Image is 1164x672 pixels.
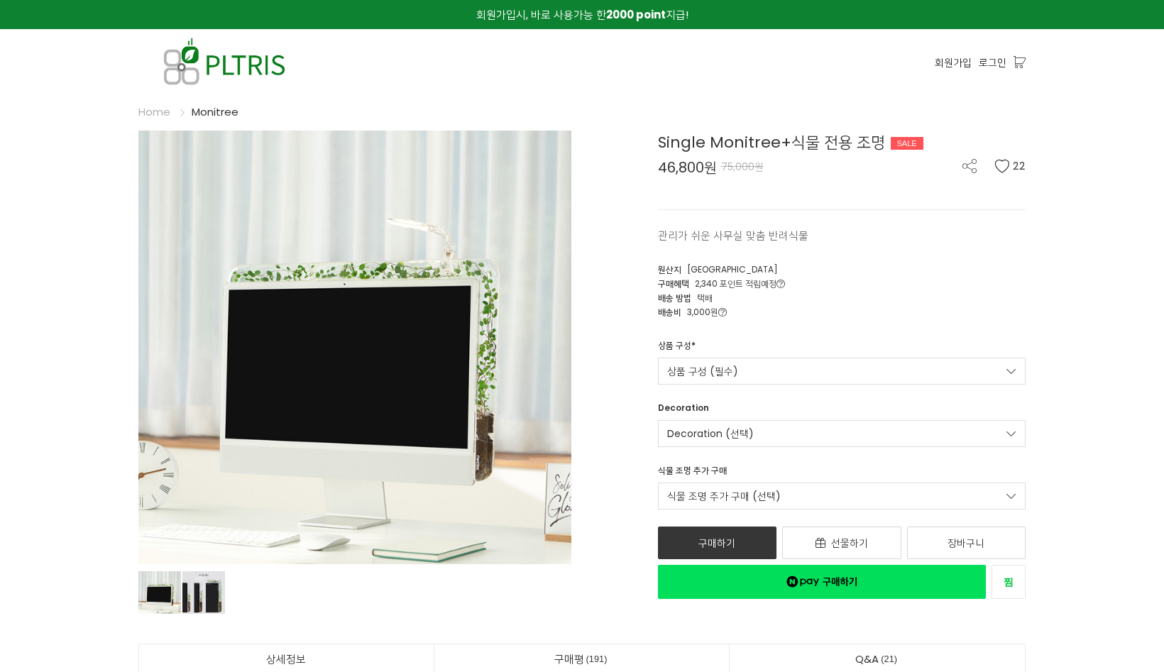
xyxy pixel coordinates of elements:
[687,263,778,275] span: [GEOGRAPHIC_DATA]
[584,651,610,666] span: 191
[782,527,901,559] a: 선물하기
[658,131,1026,154] div: Single Monitree+식물 전용 조명
[658,227,1026,244] p: 관리가 쉬운 사무실 맞춤 반려식물
[606,7,666,22] strong: 2000 point
[697,292,713,304] span: 택배
[658,292,691,304] span: 배송 방법
[476,7,688,22] span: 회원가입시, 바로 사용가능 한 지급!
[658,306,681,318] span: 배송비
[695,277,785,290] span: 2,340 포인트 적립예정
[658,402,709,420] div: Decoration
[935,55,972,70] a: 회원가입
[658,263,681,275] span: 원산지
[687,306,727,318] span: 3,000원
[658,420,1026,447] a: Decoration (선택)
[192,104,238,119] a: Monitree
[658,160,717,175] span: 46,800원
[721,160,764,174] span: 75,000원
[658,339,696,358] div: 상품 구성
[891,137,923,150] div: SALE
[658,358,1026,385] a: 상품 구성 (필수)
[879,651,899,666] span: 21
[831,536,868,550] span: 선물하기
[907,527,1026,559] a: 장바구니
[994,159,1026,173] button: 22
[658,464,727,483] div: 식물 조명 추가 구매
[658,527,777,559] a: 구매하기
[992,565,1026,599] a: 새창
[658,277,689,290] span: 구매혜택
[1013,159,1026,173] span: 22
[658,483,1026,509] a: 식물 조명 추가 구매 (선택)
[138,104,170,119] a: Home
[979,55,1006,70] a: 로그인
[658,565,987,599] a: 새창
